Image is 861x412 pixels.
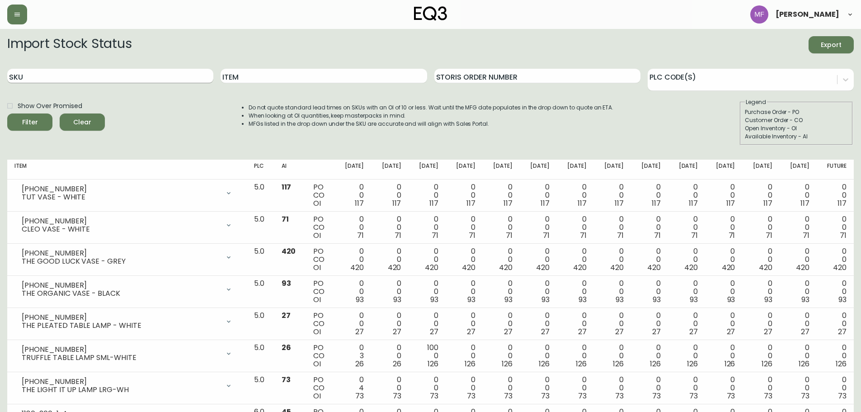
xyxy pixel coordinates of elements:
[763,198,772,208] span: 117
[668,160,705,180] th: [DATE]
[838,294,847,305] span: 93
[504,391,513,401] span: 73
[282,214,289,224] span: 71
[817,160,854,180] th: Future
[430,294,438,305] span: 93
[652,327,661,337] span: 27
[247,212,274,244] td: 5.0
[415,312,438,336] div: 0 0
[67,117,98,128] span: Clear
[824,312,847,336] div: 0 0
[690,294,698,305] span: 93
[617,230,624,241] span: 71
[557,160,594,180] th: [DATE]
[536,262,550,273] span: 420
[727,391,735,401] span: 73
[745,98,767,106] legend: Legend
[689,327,698,337] span: 27
[712,247,735,272] div: 0 0
[392,198,401,208] span: 117
[378,376,401,400] div: 0 0
[313,376,327,400] div: PO CO
[675,312,698,336] div: 0 0
[638,247,661,272] div: 0 0
[415,344,438,368] div: 100 0
[415,376,438,400] div: 0 0
[742,160,779,180] th: [DATE]
[453,247,475,272] div: 0 0
[601,215,624,240] div: 0 0
[341,344,364,368] div: 0 3
[749,183,772,208] div: 0 0
[749,215,772,240] div: 0 0
[776,11,839,18] span: [PERSON_NAME]
[341,247,364,272] div: 0 0
[503,198,513,208] span: 117
[453,376,475,400] div: 0 0
[247,244,274,276] td: 5.0
[341,215,364,240] div: 0 0
[22,249,220,257] div: [PHONE_NUMBER]
[313,215,327,240] div: PO CO
[766,230,772,241] span: 71
[564,215,587,240] div: 0 0
[22,193,220,201] div: TUT VASE - WHITE
[490,215,513,240] div: 0 0
[408,160,445,180] th: [DATE]
[745,124,848,133] div: Open Inventory - OI
[22,257,220,265] div: THE GOOD LUCK VASE - GREY
[282,310,291,321] span: 27
[578,198,587,208] span: 117
[415,279,438,304] div: 0 0
[282,374,291,385] span: 73
[824,183,847,208] div: 0 0
[378,279,401,304] div: 0 0
[313,344,327,368] div: PO CO
[14,312,240,331] div: [PHONE_NUMBER]THE PLEATED TABLE LAMP - WHITE
[527,376,550,400] div: 0 0
[22,386,220,394] div: THE LIGHT IT UP LAMP LRG-WH
[378,247,401,272] div: 0 0
[712,279,735,304] div: 0 0
[22,378,220,386] div: [PHONE_NUMBER]
[705,160,742,180] th: [DATE]
[506,230,513,241] span: 71
[462,262,475,273] span: 420
[803,230,809,241] span: 71
[313,312,327,336] div: PO CO
[809,36,854,53] button: Export
[638,215,661,240] div: 0 0
[504,294,513,305] span: 93
[313,183,327,208] div: PO CO
[357,230,364,241] span: 71
[247,372,274,404] td: 5.0
[14,376,240,396] div: [PHONE_NUMBER]THE LIGHT IT UP LAMP LRG-WH
[675,215,698,240] div: 0 0
[840,230,847,241] span: 71
[467,294,475,305] span: 93
[527,247,550,272] div: 0 0
[712,376,735,400] div: 0 0
[796,262,809,273] span: 420
[356,294,364,305] span: 93
[430,391,438,401] span: 73
[415,183,438,208] div: 0 0
[833,262,847,273] span: 420
[334,160,371,180] th: [DATE]
[282,278,291,289] span: 93
[490,344,513,368] div: 0 0
[638,376,661,400] div: 0 0
[249,112,614,120] li: When looking at OI quantities, keep masterpacks in mind.
[490,376,513,400] div: 0 0
[749,312,772,336] div: 0 0
[684,262,698,273] span: 420
[654,230,661,241] span: 71
[453,344,475,368] div: 0 0
[282,246,296,256] span: 420
[675,279,698,304] div: 0 0
[745,108,848,116] div: Purchase Order - PO
[689,391,698,401] span: 73
[601,312,624,336] div: 0 0
[313,262,321,273] span: OI
[247,180,274,212] td: 5.0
